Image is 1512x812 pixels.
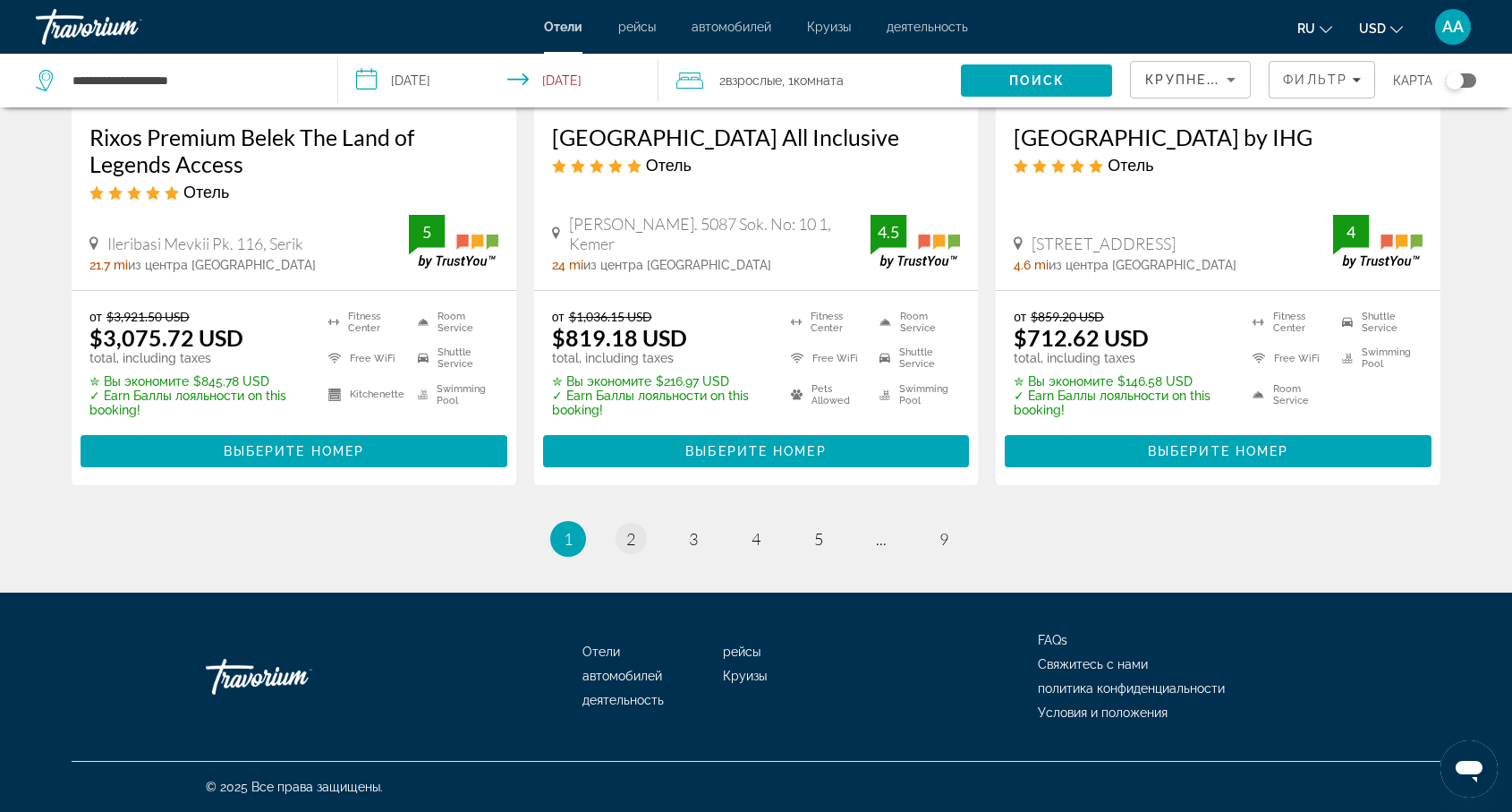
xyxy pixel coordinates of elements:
span: ✮ Вы экономите [89,374,189,389]
span: ... [876,529,887,549]
li: Pets Allowed [782,380,871,407]
span: ✮ Вы экономите [1014,374,1113,389]
span: из центра [GEOGRAPHIC_DATA] [1049,258,1236,272]
span: Крупнейшие сбережения [1145,73,1363,87]
p: total, including taxes [1014,351,1230,365]
div: 5 star Hotel [1014,155,1423,175]
span: 3 [689,529,698,549]
nav: Pagination [72,521,1440,557]
a: Выберите номер [543,439,970,458]
span: , 1 [782,68,844,93]
span: от [552,309,565,324]
a: Выберите номер [1005,439,1431,458]
span: Фильтр [1283,73,1347,87]
del: $859.20 USD [1031,309,1104,324]
p: $845.78 USD [89,374,306,389]
div: 5 star Hotel [552,155,961,175]
a: деятельность [582,693,664,707]
span: деятельность [887,20,968,34]
button: User Menu [1430,8,1476,46]
span: 24 mi [552,258,583,272]
input: Search hotel destination [71,67,310,94]
ins: $712.62 USD [1014,324,1149,351]
span: Выберите номер [1148,444,1288,458]
li: Shuttle Service [1333,309,1423,336]
p: $146.58 USD [1014,374,1230,389]
p: ✓ Earn Баллы лояльности on this booking! [89,389,306,417]
span: 4.6 mi [1014,258,1049,272]
span: ru [1297,21,1315,36]
div: 4.5 [871,221,906,243]
span: от [1014,309,1026,324]
a: Отели [544,20,582,34]
ins: $819.18 USD [552,324,687,351]
a: Выберите номер [81,439,507,458]
button: Travelers: 2 adults, 0 children [658,54,961,107]
li: Room Service [871,309,960,336]
a: Круизы [723,669,767,683]
li: Room Service [409,309,498,336]
iframe: Кнопка запуска окна обмена сообщениями [1440,740,1498,798]
li: Kitchenette [319,380,409,407]
span: 21.7 mi [89,258,128,272]
a: автомобилей [582,669,662,683]
span: из центра [GEOGRAPHIC_DATA] [583,258,771,272]
span: [PERSON_NAME]. 5087 Sok. No: 10 1, Kemer [569,214,871,253]
a: рейсы [723,645,760,659]
span: © 2025 Все права защищены. [206,780,383,794]
span: AA [1442,18,1464,36]
li: Swimming Pool [871,380,960,407]
button: Search [961,64,1112,97]
span: ✮ Вы экономите [552,374,651,389]
span: Комната [794,73,844,88]
ins: $3,075.72 USD [89,324,243,351]
li: Fitness Center [1244,309,1333,336]
a: политика конфиденциальности [1038,681,1225,696]
span: Взрослые [726,73,782,88]
del: $1,036.15 USD [569,309,652,324]
span: Отель [646,155,692,175]
button: Change language [1297,15,1332,41]
del: $3,921.50 USD [106,309,190,324]
li: Room Service [1244,380,1333,407]
a: автомобилей [692,20,771,34]
li: Swimming Pool [1333,345,1423,372]
div: 5 star Hotel [89,182,498,201]
span: Поиск [1009,73,1066,88]
span: 9 [939,529,948,549]
img: TrustYou guest rating badge [871,215,960,268]
span: Отель [183,182,229,201]
a: Свяжитесь с нами [1038,657,1148,671]
span: 1 [564,529,573,549]
li: Swimming Pool [409,380,498,407]
span: Отель [1108,155,1153,175]
span: Условия и положения [1038,705,1168,720]
button: Change currency [1359,15,1403,41]
button: Filters [1269,61,1375,98]
a: рейсы [618,20,656,34]
span: Отели [582,645,620,659]
img: TrustYou guest rating badge [409,215,498,268]
a: Круизы [807,20,851,34]
li: Fitness Center [782,309,871,336]
li: Free WiFi [782,345,871,372]
li: Free WiFi [1244,345,1333,372]
span: 2 [719,68,782,93]
span: 5 [814,529,823,549]
p: total, including taxes [89,351,306,365]
span: USD [1359,21,1386,36]
a: FAQs [1038,633,1067,647]
div: 5 [409,221,445,243]
span: карта [1393,68,1432,93]
a: Rixos Premium Belek The Land of Legends Access [89,124,498,177]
